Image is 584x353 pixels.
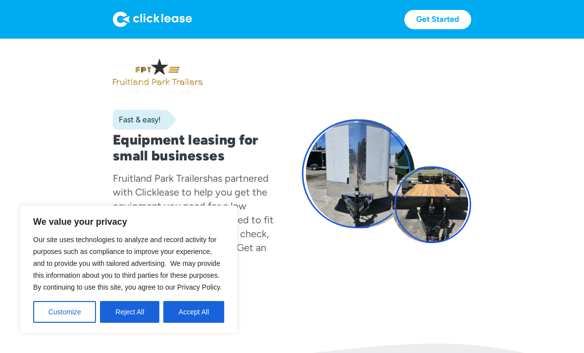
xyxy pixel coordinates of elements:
p: We value your privacy [33,216,224,228]
h1: Equipment leasing for small businesses [113,132,282,163]
img: Logo [113,11,192,27]
span: Our site uses technologies to analyze and record activity for purposes such as compliance to impr... [33,236,222,291]
a: Get Started [404,10,471,29]
button: Customize [33,301,96,323]
div: We value your privacy [20,205,238,333]
button: Reject All [100,301,159,323]
div: Fruitland Park Trailers [113,172,207,184]
button: Accept All [163,301,224,323]
div: Fast & easy! [113,115,161,125]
